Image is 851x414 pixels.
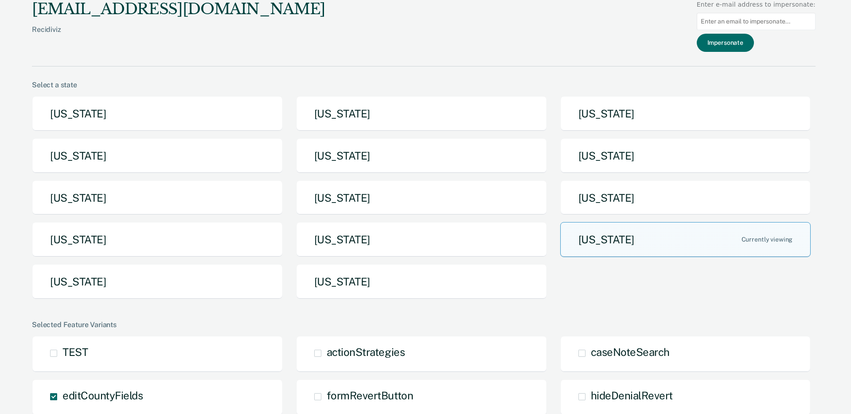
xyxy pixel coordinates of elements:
[32,25,325,48] div: Recidiviz
[296,180,547,215] button: [US_STATE]
[32,138,283,173] button: [US_STATE]
[62,389,143,402] span: editCountyFields
[32,96,283,131] button: [US_STATE]
[32,81,816,89] div: Select a state
[697,34,754,52] button: Impersonate
[591,346,670,358] span: caseNoteSearch
[62,346,88,358] span: TEST
[296,96,547,131] button: [US_STATE]
[327,389,413,402] span: formRevertButton
[32,222,283,257] button: [US_STATE]
[697,13,816,30] input: Enter an email to impersonate...
[32,320,816,329] div: Selected Feature Variants
[560,180,811,215] button: [US_STATE]
[296,264,547,299] button: [US_STATE]
[560,138,811,173] button: [US_STATE]
[296,138,547,173] button: [US_STATE]
[296,222,547,257] button: [US_STATE]
[560,96,811,131] button: [US_STATE]
[560,222,811,257] button: [US_STATE]
[591,389,673,402] span: hideDenialRevert
[327,346,405,358] span: actionStrategies
[32,264,283,299] button: [US_STATE]
[32,180,283,215] button: [US_STATE]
